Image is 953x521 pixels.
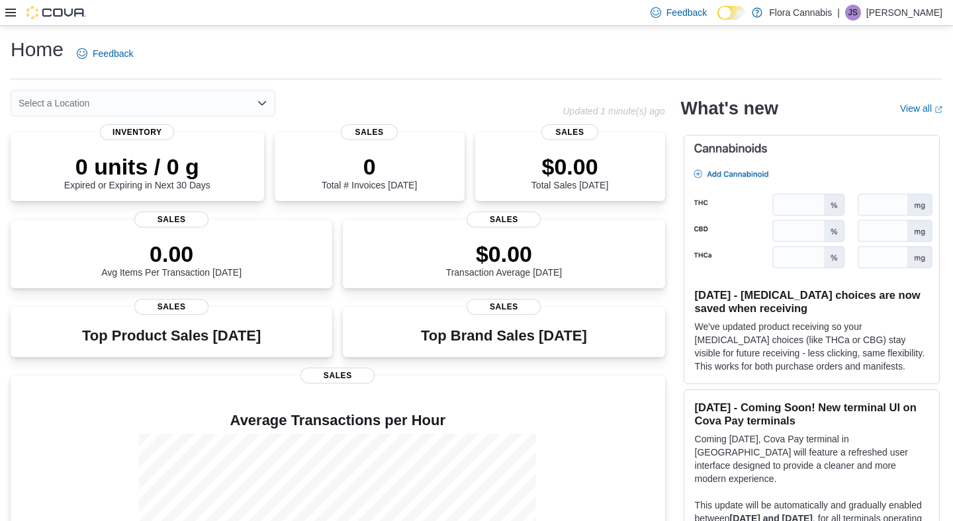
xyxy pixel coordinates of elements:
[82,328,261,344] h3: Top Product Sales [DATE]
[421,328,587,344] h3: Top Brand Sales [DATE]
[64,153,210,180] p: 0 units / 0 g
[934,106,942,114] svg: External link
[64,153,210,190] div: Expired or Expiring in Next 30 Days
[695,320,929,373] p: We've updated product receiving so your [MEDICAL_DATA] choices (like THCa or CBG) stay visible fo...
[666,6,707,19] span: Feedback
[900,103,942,114] a: View allExternal link
[695,432,929,485] p: Coming [DATE], Cova Pay terminal in [GEOGRAPHIC_DATA] will feature a refreshed user interface des...
[257,98,267,108] button: Open list of options
[563,106,664,116] p: Updated 1 minute(s) ago
[21,413,655,428] h4: Average Transactions per Hour
[845,5,861,20] div: Jordan Schwab
[467,299,541,315] span: Sales
[837,5,840,20] p: |
[531,153,608,190] div: Total Sales [DATE]
[467,212,541,227] span: Sales
[71,40,138,67] a: Feedback
[531,153,608,180] p: $0.00
[11,36,64,63] h1: Home
[681,98,778,119] h2: What's new
[446,241,563,267] p: $0.00
[866,5,942,20] p: [PERSON_NAME]
[322,153,417,180] p: 0
[717,6,745,20] input: Dark Mode
[300,368,375,383] span: Sales
[848,5,858,20] span: JS
[101,241,242,267] p: 0.00
[322,153,417,190] div: Total # Invoices [DATE]
[341,124,398,140] span: Sales
[134,299,208,315] span: Sales
[93,47,133,60] span: Feedback
[769,5,832,20] p: Flora Cannabis
[100,124,174,140] span: Inventory
[101,241,242,278] div: Avg Items Per Transaction [DATE]
[717,20,718,20] span: Dark Mode
[695,401,929,427] h3: [DATE] - Coming Soon! New terminal UI on Cova Pay terminals
[26,6,86,19] img: Cova
[541,124,598,140] span: Sales
[695,288,929,315] h3: [DATE] - [MEDICAL_DATA] choices are now saved when receiving
[446,241,563,278] div: Transaction Average [DATE]
[134,212,208,227] span: Sales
